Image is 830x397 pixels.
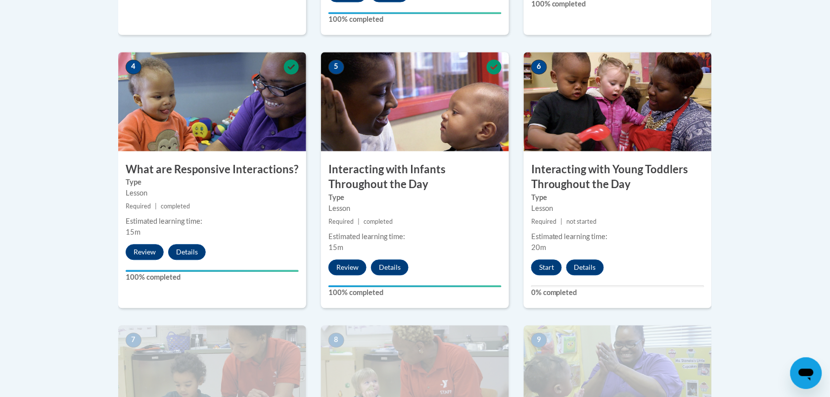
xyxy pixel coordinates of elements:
span: 4 [126,60,141,75]
span: | [560,218,562,226]
img: Course Image [118,52,306,151]
label: 100% completed [328,14,502,25]
span: 5 [328,60,344,75]
span: | [358,218,360,226]
label: Type [328,193,502,203]
span: 20m [531,244,546,252]
label: 100% completed [328,288,502,298]
h3: What are Responsive Interactions? [118,162,306,178]
label: Type [531,193,704,203]
span: 9 [531,333,547,348]
span: not started [566,218,597,226]
button: Start [531,260,562,276]
div: Lesson [531,203,704,214]
h3: Interacting with Infants Throughout the Day [321,162,509,193]
div: Lesson [126,188,299,199]
button: Details [168,245,206,260]
button: Details [371,260,409,276]
span: Required [126,203,151,210]
span: 15m [328,244,343,252]
button: Details [566,260,604,276]
label: 100% completed [126,272,299,283]
span: 7 [126,333,141,348]
span: 6 [531,60,547,75]
label: Type [126,177,299,188]
span: Required [531,218,556,226]
span: | [155,203,157,210]
div: Lesson [328,203,502,214]
img: Course Image [524,52,712,151]
button: Review [126,245,164,260]
img: Course Image [321,52,509,151]
div: Estimated learning time: [531,232,704,243]
h3: Interacting with Young Toddlers Throughout the Day [524,162,712,193]
span: 15m [126,228,140,237]
div: Your progress [328,286,502,288]
span: 8 [328,333,344,348]
span: completed [364,218,393,226]
button: Review [328,260,367,276]
div: Estimated learning time: [126,216,299,227]
span: completed [161,203,190,210]
div: Your progress [126,270,299,272]
label: 0% completed [531,288,704,298]
div: Your progress [328,12,502,14]
div: Estimated learning time: [328,232,502,243]
span: Required [328,218,354,226]
iframe: Button to launch messaging window [790,357,822,389]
